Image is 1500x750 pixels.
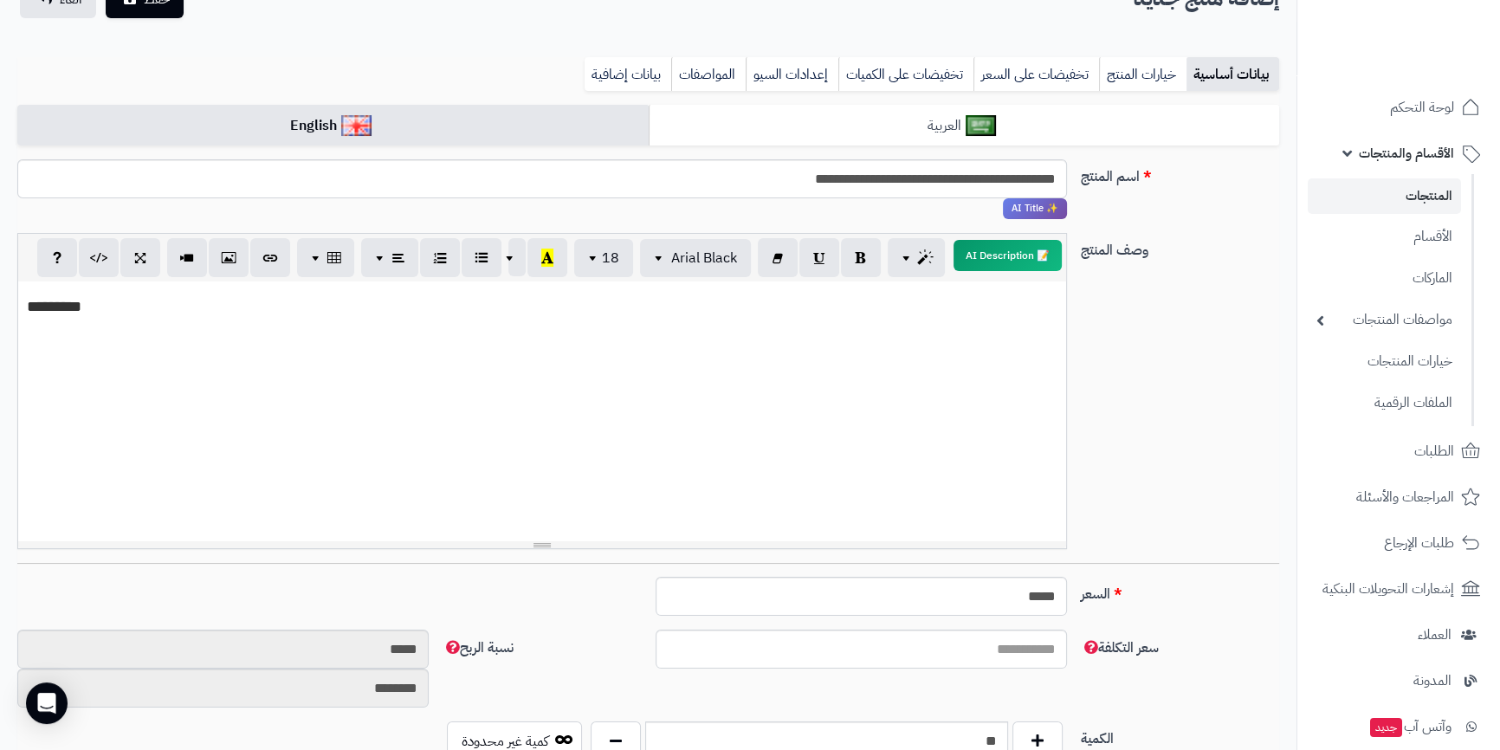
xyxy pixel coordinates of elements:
a: المنتجات [1308,178,1461,214]
span: المراجعات والأسئلة [1356,485,1454,509]
a: بيانات إضافية [585,57,671,92]
a: المدونة [1308,660,1490,702]
a: الأقسام [1308,218,1461,255]
a: خيارات المنتج [1099,57,1186,92]
a: إعدادات السيو [746,57,838,92]
label: اسم المنتج [1074,159,1287,187]
img: English [341,115,372,136]
button: 📝 AI Description [954,240,1062,271]
span: إشعارات التحويلات البنكية [1322,577,1454,601]
a: الطلبات [1308,430,1490,472]
a: العملاء [1308,614,1490,656]
a: طلبات الإرجاع [1308,522,1490,564]
span: نسبة الربح [443,637,514,658]
span: جديد [1370,718,1402,737]
a: المواصفات [671,57,746,92]
a: بيانات أساسية [1186,57,1279,92]
span: الأقسام والمنتجات [1359,141,1454,165]
span: لوحة التحكم [1390,95,1454,120]
label: السعر [1074,577,1287,605]
label: وصف المنتج [1074,233,1287,261]
a: المراجعات والأسئلة [1308,476,1490,518]
span: Arial Black [671,248,737,268]
a: الماركات [1308,260,1461,297]
div: Open Intercom Messenger [26,682,68,724]
span: طلبات الإرجاع [1384,531,1454,555]
a: تخفيضات على السعر [973,57,1099,92]
span: سعر التكلفة [1081,637,1159,658]
a: لوحة التحكم [1308,87,1490,128]
a: English [17,105,649,147]
span: انقر لاستخدام رفيقك الذكي [1003,198,1067,219]
a: وآتس آبجديد [1308,706,1490,747]
a: خيارات المنتجات [1308,343,1461,380]
a: إشعارات التحويلات البنكية [1308,568,1490,610]
a: العربية [649,105,1280,147]
span: العملاء [1418,623,1452,647]
a: تخفيضات على الكميات [838,57,973,92]
button: Arial Black [640,239,751,277]
a: مواصفات المنتجات [1308,301,1461,339]
a: الملفات الرقمية [1308,385,1461,422]
img: العربية [966,115,996,136]
span: الطلبات [1414,439,1454,463]
span: وآتس آب [1368,714,1452,739]
span: المدونة [1413,669,1452,693]
span: 18 [602,248,619,268]
label: الكمية [1074,721,1287,749]
button: 18 [574,239,633,277]
img: logo-2.png [1382,47,1484,83]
